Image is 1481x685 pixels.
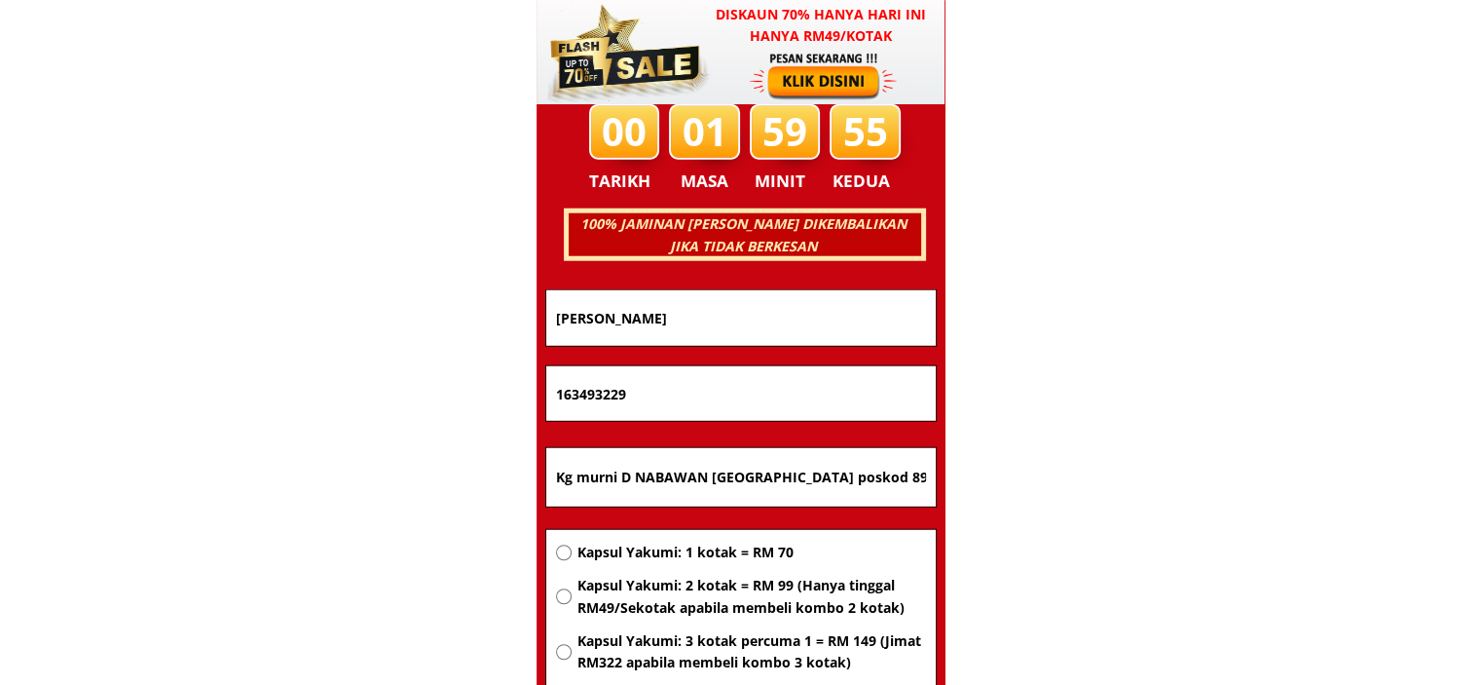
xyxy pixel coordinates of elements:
[551,290,931,346] input: Nama penuh
[551,448,931,507] input: Alamat
[672,168,738,195] h3: MASA
[697,4,945,48] h3: Diskaun 70% hanya hari ini hanya RM49/kotak
[551,366,931,421] input: Nombor Telefon Bimbit
[566,213,920,257] h3: 100% JAMINAN [PERSON_NAME] DIKEMBALIKAN JIKA TIDAK BERKESAN
[833,168,896,195] h3: KEDUA
[755,168,813,195] h3: MINIT
[589,168,671,195] h3: TARIKH
[576,542,925,563] span: Kapsul Yakumi: 1 kotak = RM 70
[576,630,925,674] span: Kapsul Yakumi: 3 kotak percuma 1 = RM 149 (Jimat RM322 apabila membeli kombo 3 kotak)
[576,575,925,619] span: Kapsul Yakumi: 2 kotak = RM 99 (Hanya tinggal RM49/Sekotak apabila membeli kombo 2 kotak)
